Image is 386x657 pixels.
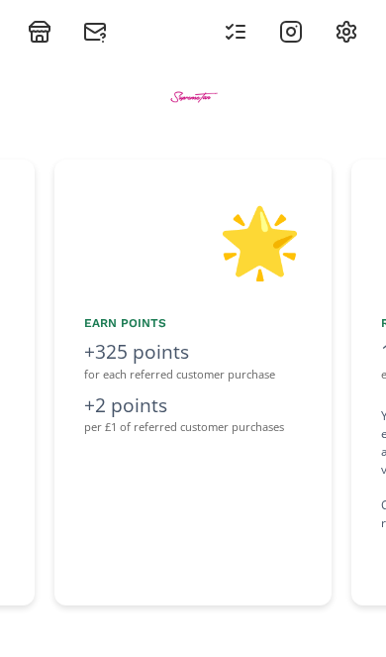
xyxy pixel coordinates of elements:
[84,314,302,332] div: Earn points
[84,338,302,367] div: +325 points
[156,59,231,134] img: BtZWWMaMEGZe
[84,419,302,436] div: per £1 of referred customer purchases
[84,189,302,290] div: 🌟
[84,391,302,420] div: +2 points
[84,367,302,383] div: for each referred customer purchase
